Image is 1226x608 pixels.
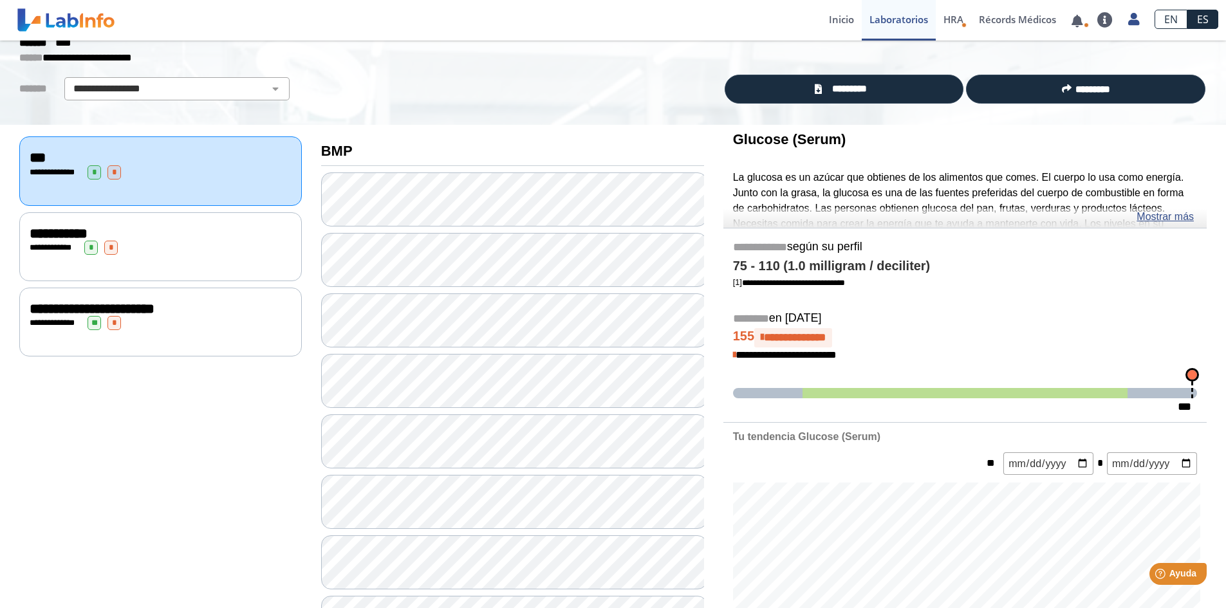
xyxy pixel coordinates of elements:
[733,311,1197,326] h5: en [DATE]
[1003,452,1093,475] input: mm/dd/yyyy
[733,240,1197,255] h5: según su perfil
[733,259,1197,274] h4: 75 - 110 (1.0 milligram / deciliter)
[733,131,846,147] b: Glucose (Serum)
[1155,10,1187,29] a: EN
[1137,209,1194,225] a: Mostrar más
[733,170,1197,263] p: La glucosa es un azúcar que obtienes de los alimentos que comes. El cuerpo lo usa como energía. J...
[1111,558,1212,594] iframe: Help widget launcher
[321,143,353,159] b: BMP
[733,277,845,287] a: [1]
[733,431,880,442] b: Tu tendencia Glucose (Serum)
[1107,452,1197,475] input: mm/dd/yyyy
[733,328,1197,347] h4: 155
[943,13,963,26] span: HRA
[1187,10,1218,29] a: ES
